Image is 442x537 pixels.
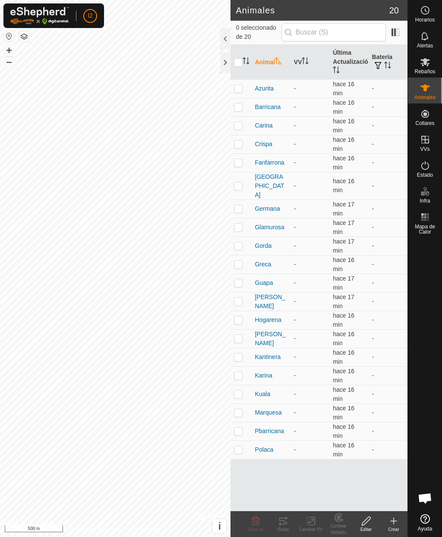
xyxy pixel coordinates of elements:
[255,260,271,269] span: Greca
[218,520,221,532] span: i
[420,198,430,203] span: Infra
[380,526,407,533] div: Crear
[417,172,433,178] span: Estado
[236,23,281,41] span: 0 seleccionado de 20
[369,422,407,440] td: -
[369,79,407,98] td: -
[333,81,354,97] span: 27 ago 2025, 9:36
[412,485,438,511] a: Chat abierto
[420,147,429,152] span: VVs
[369,255,407,274] td: -
[255,293,287,311] span: [PERSON_NAME]
[294,390,296,397] app-display-virtual-paddock-transition: -
[243,59,249,66] p-sorticon: Activar para ordenar
[333,201,354,217] span: 27 ago 2025, 9:36
[255,427,284,436] span: Pbarricana
[294,122,296,129] app-display-virtual-paddock-transition: -
[294,298,296,305] app-display-virtual-paddock-transition: -
[369,237,407,255] td: -
[408,511,442,535] a: Ayuda
[88,11,93,20] span: I2
[369,172,407,200] td: -
[333,442,354,458] span: 27 ago 2025, 9:36
[369,116,407,135] td: -
[255,330,287,348] span: [PERSON_NAME]
[369,348,407,366] td: -
[369,98,407,116] td: -
[333,312,354,328] span: 27 ago 2025, 9:36
[294,205,296,212] app-display-virtual-paddock-transition: -
[417,43,433,48] span: Alertas
[369,403,407,422] td: -
[255,172,287,200] span: [GEOGRAPHIC_DATA]
[294,316,296,323] app-display-virtual-paddock-transition: -
[294,335,296,342] app-display-virtual-paddock-transition: -
[255,121,272,130] span: Carina
[333,331,354,347] span: 27 ago 2025, 9:36
[414,69,435,74] span: Rebaños
[294,279,296,286] app-display-virtual-paddock-transition: -
[255,315,281,325] span: Hogarena
[255,84,274,93] span: Azurita
[4,45,14,56] button: +
[4,56,14,67] button: –
[19,31,29,42] button: Capas del Mapa
[369,135,407,153] td: -
[333,178,354,194] span: 27 ago 2025, 9:36
[369,366,407,385] td: -
[333,68,340,75] p-sorticon: Activar para ordenar
[333,405,354,421] span: 27 ago 2025, 9:36
[294,159,296,166] app-display-virtual-paddock-transition: -
[329,45,368,80] th: Última Actualización
[333,349,354,365] span: 27 ago 2025, 9:36
[294,409,296,416] app-display-virtual-paddock-transition: -
[255,445,273,454] span: Polaca
[248,527,263,532] span: Eliminar
[275,59,282,66] p-sorticon: Activar para ordenar
[294,140,296,147] app-display-virtual-paddock-transition: -
[384,63,391,70] p-sorticon: Activar para ordenar
[333,118,354,134] span: 27 ago 2025, 9:36
[333,293,354,309] span: 27 ago 2025, 9:35
[410,224,440,234] span: Mapa de Calor
[255,158,284,167] span: Fanfarrona
[369,385,407,403] td: -
[415,121,434,126] span: Collares
[255,103,281,112] span: Barricana
[333,275,354,291] span: 27 ago 2025, 9:36
[333,155,354,171] span: 27 ago 2025, 9:36
[369,218,407,237] td: -
[255,278,273,287] span: Guapa
[333,256,354,272] span: 27 ago 2025, 9:36
[255,353,281,362] span: Kantinera
[294,353,296,360] app-display-virtual-paddock-transition: -
[294,428,296,434] app-display-virtual-paddock-transition: -
[333,368,354,384] span: 27 ago 2025, 9:36
[369,329,407,348] td: -
[212,519,227,533] button: i
[333,136,354,152] span: 27 ago 2025, 9:36
[294,446,296,453] app-display-virtual-paddock-transition: -
[333,238,354,254] span: 27 ago 2025, 9:36
[290,45,329,80] th: VV
[369,440,407,459] td: -
[352,526,380,533] div: Editar
[369,200,407,218] td: -
[333,99,354,115] span: 27 ago 2025, 9:36
[333,219,354,235] span: 27 ago 2025, 9:36
[369,45,407,80] th: Batería
[4,31,14,41] button: Restablecer Mapa
[255,371,272,380] span: Karina
[281,23,386,41] input: Buscar (S)
[269,526,297,533] div: Rutas
[236,5,389,16] h2: Animales
[418,526,433,531] span: Ayuda
[302,59,309,66] p-sorticon: Activar para ordenar
[255,408,281,417] span: Marquesa
[294,242,296,249] app-display-virtual-paddock-transition: -
[297,526,325,533] div: Cambiar VV
[333,423,354,439] span: 27 ago 2025, 9:36
[294,261,296,268] app-display-virtual-paddock-transition: -
[255,140,272,149] span: Crispa
[294,85,296,92] app-display-virtual-paddock-transition: -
